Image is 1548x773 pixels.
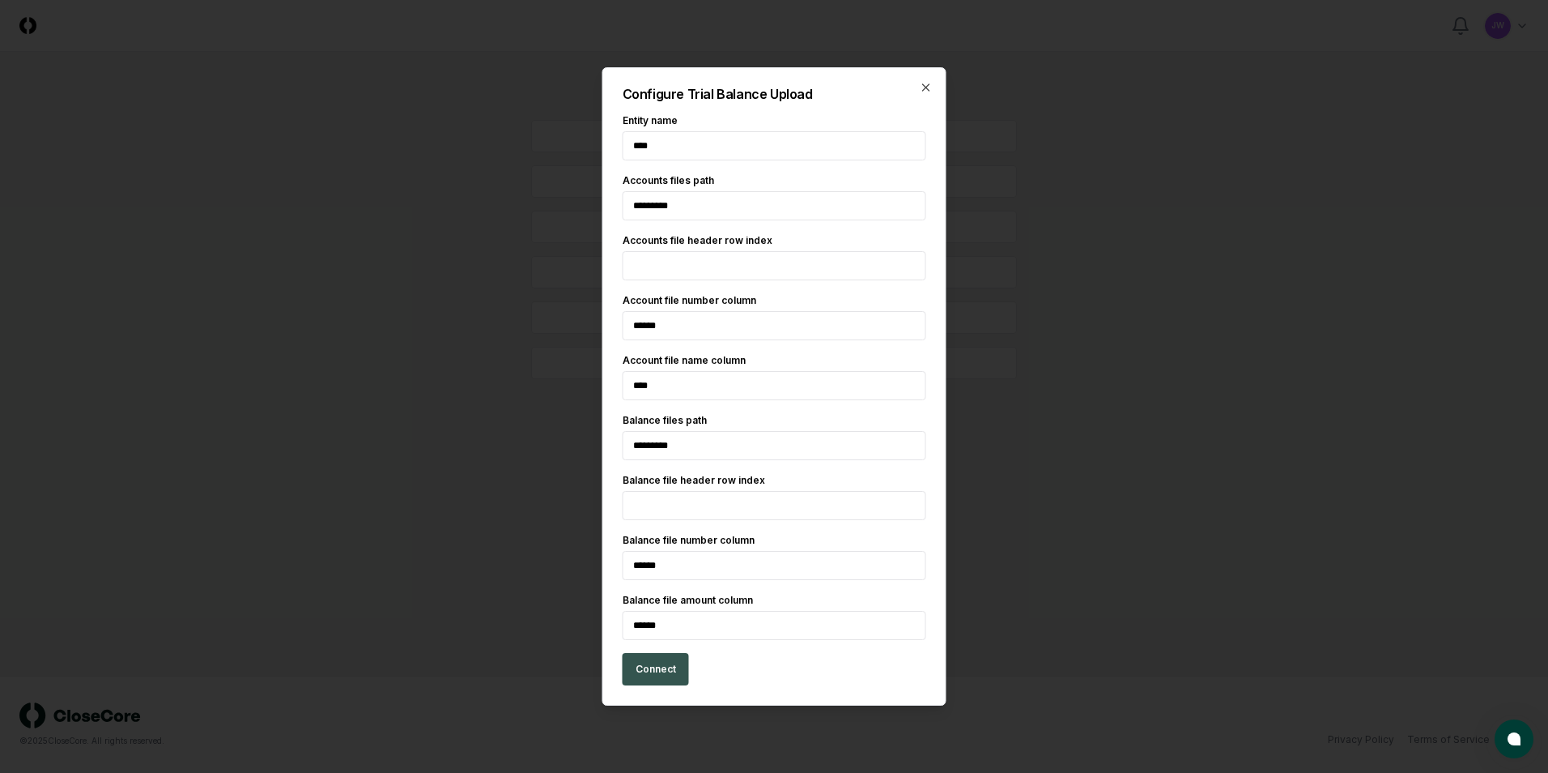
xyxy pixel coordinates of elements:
[623,353,926,368] div: Account file name column
[623,413,926,428] div: Balance files path
[623,593,926,608] div: Balance file amount column
[623,88,926,100] h2: Configure Trial Balance Upload
[623,173,926,188] div: Accounts files path
[623,473,926,488] div: Balance file header row index
[623,533,926,548] div: Balance file number column
[623,293,926,308] div: Account file number column
[623,653,689,685] button: Connect
[623,233,926,248] div: Accounts file header row index
[623,113,926,128] div: Entity name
